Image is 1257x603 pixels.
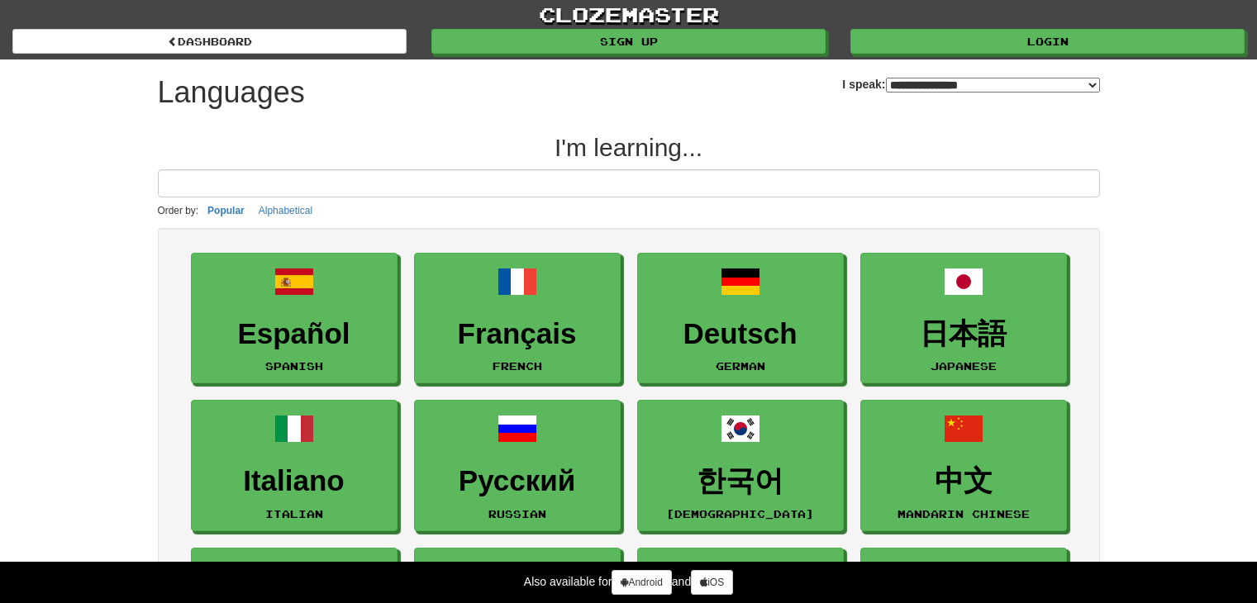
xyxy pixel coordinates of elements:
small: Russian [488,508,546,520]
small: [DEMOGRAPHIC_DATA] [666,508,814,520]
small: German [716,360,765,372]
a: 한국어[DEMOGRAPHIC_DATA] [637,400,844,531]
select: I speak: [886,78,1100,93]
a: DeutschGerman [637,253,844,384]
h3: 한국어 [646,465,835,497]
h3: Русский [423,465,612,497]
small: Spanish [265,360,323,372]
h3: Español [200,318,388,350]
button: Alphabetical [254,202,317,220]
a: Android [612,570,671,595]
a: РусскийRussian [414,400,621,531]
small: Japanese [931,360,997,372]
label: I speak: [842,76,1099,93]
button: Popular [202,202,250,220]
h3: Deutsch [646,318,835,350]
small: Italian [265,508,323,520]
a: Sign up [431,29,826,54]
a: Login [850,29,1245,54]
a: FrançaisFrench [414,253,621,384]
h3: 中文 [869,465,1058,497]
a: 日本語Japanese [860,253,1067,384]
h2: I'm learning... [158,134,1100,161]
h1: Languages [158,76,305,109]
small: Order by: [158,205,199,216]
a: 中文Mandarin Chinese [860,400,1067,531]
a: ItalianoItalian [191,400,398,531]
small: French [493,360,542,372]
h3: Français [423,318,612,350]
a: dashboard [12,29,407,54]
h3: 日本語 [869,318,1058,350]
a: EspañolSpanish [191,253,398,384]
small: Mandarin Chinese [898,508,1030,520]
a: iOS [691,570,733,595]
h3: Italiano [200,465,388,497]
